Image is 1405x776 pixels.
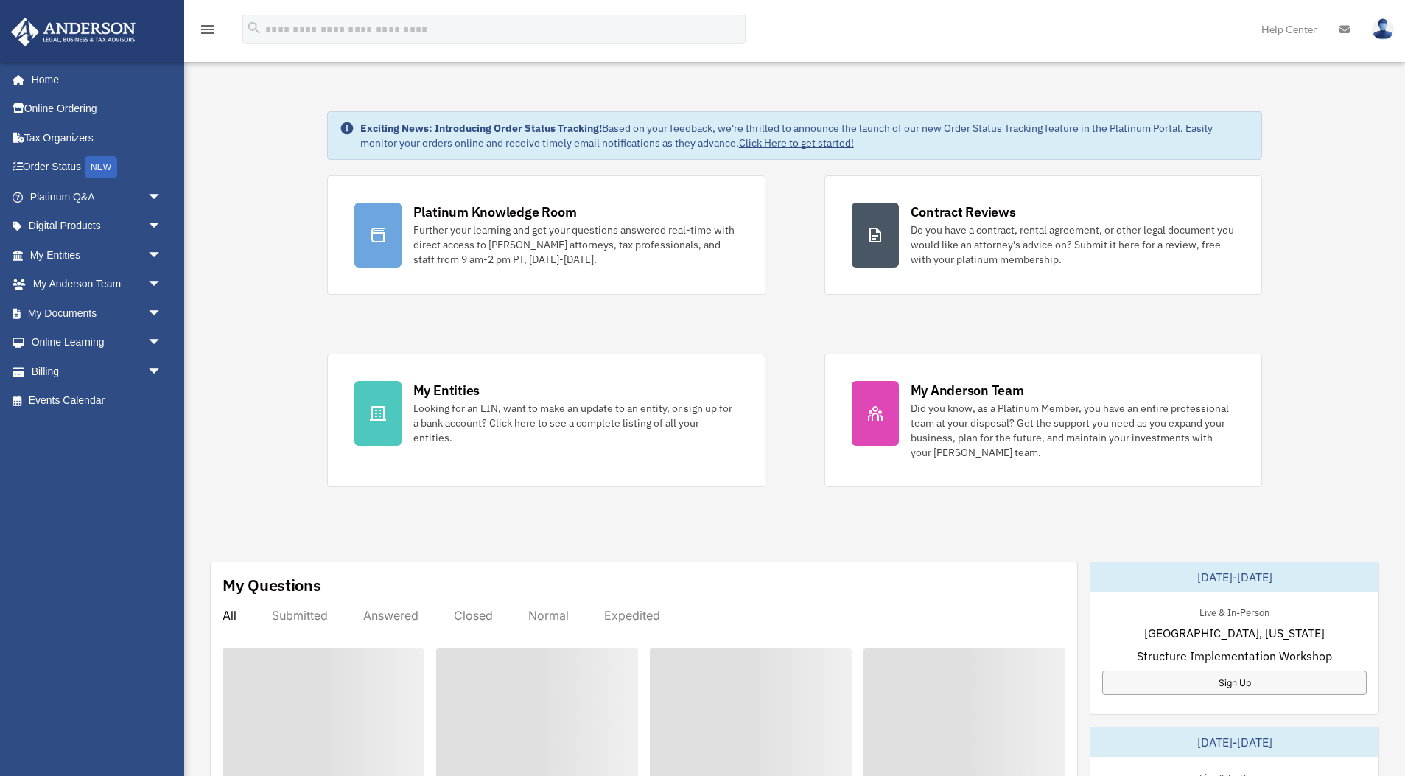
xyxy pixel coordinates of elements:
span: [GEOGRAPHIC_DATA], [US_STATE] [1144,624,1325,642]
img: Anderson Advisors Platinum Portal [7,18,140,46]
a: Digital Productsarrow_drop_down [10,212,184,241]
span: arrow_drop_down [147,240,177,270]
div: Platinum Knowledge Room [413,203,577,221]
a: Platinum Knowledge Room Further your learning and get your questions answered real-time with dire... [327,175,765,295]
div: My Entities [413,381,480,399]
i: search [246,20,262,36]
div: NEW [85,156,117,178]
div: [DATE]-[DATE] [1090,562,1378,592]
a: Events Calendar [10,386,184,416]
a: My Documentsarrow_drop_down [10,298,184,328]
div: Based on your feedback, we're thrilled to announce the launch of our new Order Status Tracking fe... [360,121,1250,150]
div: All [223,608,236,623]
a: Click Here to get started! [739,136,854,150]
a: Online Ordering [10,94,184,124]
a: Home [10,65,177,94]
a: Online Learningarrow_drop_down [10,328,184,357]
a: Billingarrow_drop_down [10,357,184,386]
span: arrow_drop_down [147,270,177,300]
div: My Anderson Team [911,381,1024,399]
span: Structure Implementation Workshop [1137,647,1332,665]
span: arrow_drop_down [147,328,177,358]
strong: Exciting News: Introducing Order Status Tracking! [360,122,602,135]
div: My Questions [223,574,321,596]
a: Sign Up [1102,671,1367,695]
a: Platinum Q&Aarrow_drop_down [10,182,184,212]
span: arrow_drop_down [147,182,177,212]
div: Expedited [604,608,660,623]
div: Normal [528,608,569,623]
div: Did you know, as a Platinum Member, you have an entire professional team at your disposal? Get th... [911,401,1236,460]
a: menu [199,26,217,38]
span: arrow_drop_down [147,357,177,387]
div: Further your learning and get your questions answered real-time with direct access to [PERSON_NAM... [413,223,738,267]
div: [DATE]-[DATE] [1090,727,1378,757]
img: User Pic [1372,18,1394,40]
a: My Anderson Teamarrow_drop_down [10,270,184,299]
div: Contract Reviews [911,203,1016,221]
a: My Entitiesarrow_drop_down [10,240,184,270]
a: Order StatusNEW [10,153,184,183]
div: Submitted [272,608,328,623]
div: Looking for an EIN, want to make an update to an entity, or sign up for a bank account? Click her... [413,401,738,445]
span: arrow_drop_down [147,212,177,242]
span: arrow_drop_down [147,298,177,329]
a: Contract Reviews Do you have a contract, rental agreement, or other legal document you would like... [824,175,1263,295]
i: menu [199,21,217,38]
div: Closed [454,608,493,623]
a: My Anderson Team Did you know, as a Platinum Member, you have an entire professional team at your... [824,354,1263,487]
div: Do you have a contract, rental agreement, or other legal document you would like an attorney's ad... [911,223,1236,267]
a: My Entities Looking for an EIN, want to make an update to an entity, or sign up for a bank accoun... [327,354,765,487]
div: Answered [363,608,418,623]
div: Live & In-Person [1188,604,1281,619]
a: Tax Organizers [10,123,184,153]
